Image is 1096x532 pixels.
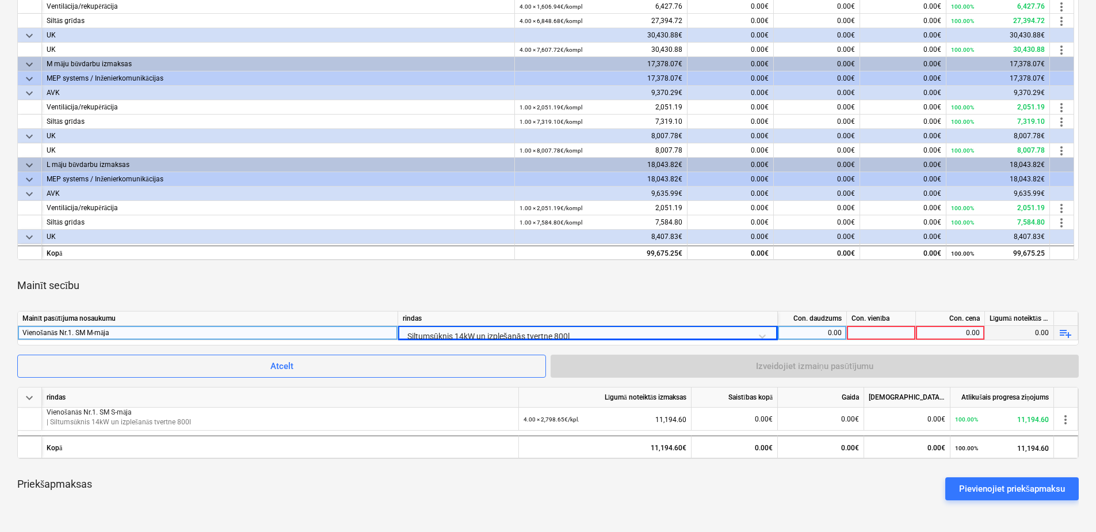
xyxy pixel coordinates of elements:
[688,187,774,201] div: 0.00€
[1055,14,1068,28] span: more_vert
[951,250,974,257] small: 100.00%
[519,387,692,408] div: Līgumā noteiktās izmaksas
[22,58,36,71] span: keyboard_arrow_down
[520,14,682,28] div: 27,394.72
[951,14,1045,28] div: 27,394.72
[923,45,941,54] span: 0.00€
[47,71,510,86] div: MEP systems / Inženierkomunikācijas
[927,415,945,423] span: 0.00€
[837,218,855,226] span: 0.00€
[751,117,769,126] span: 0.00€
[47,158,510,172] div: L māju būvdarbu izmaksas
[860,158,946,172] div: 0.00€
[774,28,860,43] div: 0.00€
[955,445,978,451] small: 100.00%
[398,311,778,326] div: rindas
[923,218,941,226] span: 0.00€
[751,204,769,212] span: 0.00€
[751,45,769,54] span: 0.00€
[921,326,980,340] div: 0.00
[951,115,1045,129] div: 7,319.10
[22,326,393,340] div: Vienošanās Nr.1. SM M-māja
[17,477,92,500] p: Priekšapmaksas
[751,103,769,111] span: 0.00€
[923,146,941,154] span: 0.00€
[18,311,398,326] div: Mainīt pasūtījuma nosaukumu
[47,230,510,244] div: UK
[47,115,510,129] div: Siltās grīdas
[774,86,860,100] div: 0.00€
[837,103,855,111] span: 0.00€
[520,244,682,259] div: 8,407.83
[47,187,510,201] div: AVK
[515,86,688,100] div: 9,370.29€
[946,86,1050,100] div: 9,370.29€
[860,230,946,244] div: 0.00€
[946,230,1050,244] div: 8,407.83€
[515,57,688,71] div: 17,378.07€
[847,311,916,326] div: Con. vienība
[515,71,688,86] div: 17,378.07€
[860,187,946,201] div: 0.00€
[860,71,946,86] div: 0.00€
[515,28,688,43] div: 30,430.88€
[47,14,510,28] div: Siltās grīdas
[946,158,1050,172] div: 18,043.82€
[1055,245,1068,259] span: more_vert
[692,435,778,458] div: 0.00€
[837,17,855,25] span: 0.00€
[778,311,847,326] div: Con. daudzums
[751,146,769,154] span: 0.00€
[515,158,688,172] div: 18,043.82€
[946,187,1050,201] div: 9,635.99€
[520,215,682,230] div: 7,584.80
[520,205,582,211] small: 1.00 × 2,051.19€ / kompl
[47,408,514,417] p: Vienošanās Nr.1. SM S-māja
[47,417,514,427] p: | Siltumsūknis 14kW un izplešanās tvertne 800l
[951,143,1045,158] div: 8,007.78
[520,104,582,111] small: 1.00 × 2,051.19€ / kompl
[951,100,1045,115] div: 2,051.19
[778,435,864,458] div: 0.00€
[520,18,582,24] small: 4.00 × 6,848.68€ / kompl
[774,57,860,71] div: 0.00€
[520,201,682,215] div: 2,051.19
[47,143,510,158] div: UK
[1038,477,1096,532] div: Chat Widget
[520,100,682,115] div: 2,051.19
[520,147,582,154] small: 1.00 × 8,007.78€ / kompl
[837,2,855,10] span: 0.00€
[524,416,579,423] small: 4.00 × 2,798.65€ / kpl.
[955,436,1049,460] div: 11,194.60
[923,117,941,126] span: 0.00€
[860,28,946,43] div: 0.00€
[688,158,774,172] div: 0.00€
[860,172,946,187] div: 0.00€
[778,387,864,408] div: Gaida
[837,45,855,54] span: 0.00€
[774,172,860,187] div: 0.00€
[837,146,855,154] span: 0.00€
[47,129,510,143] div: UK
[47,43,510,57] div: UK
[955,416,978,423] small: 100.00%
[841,415,859,423] span: 0.00€
[515,230,688,244] div: 8,407.83€
[1055,43,1068,57] span: more_vert
[951,18,974,24] small: 100.00%
[946,172,1050,187] div: 18,043.82€
[951,3,974,10] small: 100.00%
[951,215,1045,230] div: 7,584.80
[782,326,842,340] div: 0.00
[860,86,946,100] div: 0.00€
[923,17,941,25] span: 0.00€
[951,147,974,154] small: 100.00%
[951,246,1045,261] div: 99,675.25
[688,230,774,244] div: 0.00€
[47,215,510,230] div: Siltās grīdas
[1055,216,1068,230] span: more_vert
[520,143,682,158] div: 8,007.78
[47,86,510,100] div: AVK
[923,103,941,111] span: 0.00€
[946,129,1050,143] div: 8,007.78€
